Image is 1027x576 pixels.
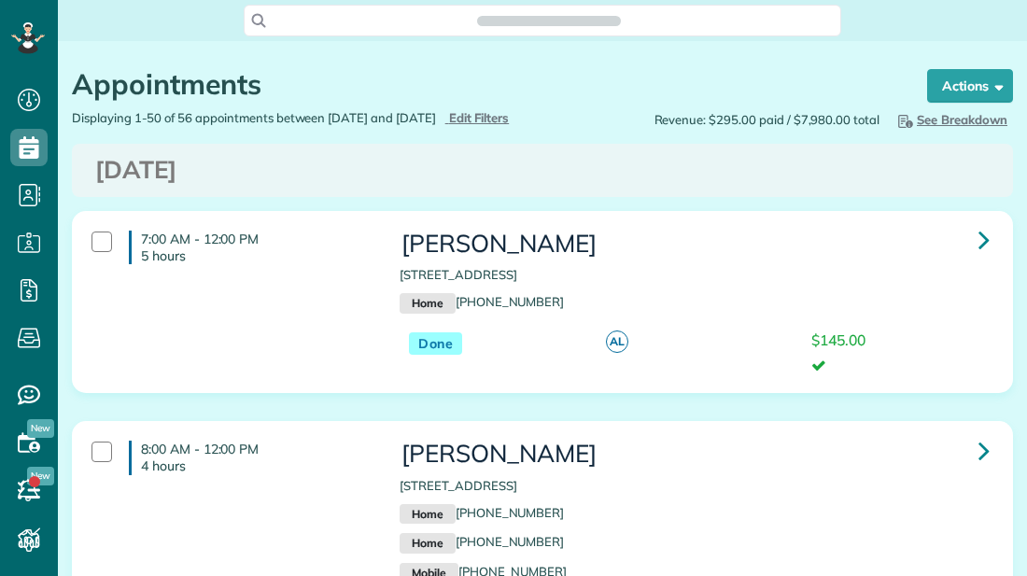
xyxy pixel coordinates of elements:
span: Edit Filters [449,110,510,125]
span: See Breakdown [894,112,1007,127]
h3: [DATE] [95,157,990,184]
h1: Appointments [72,69,892,100]
p: [STREET_ADDRESS] [400,266,989,284]
div: Displaying 1-50 of 56 appointments between [DATE] and [DATE] [58,109,542,127]
a: Edit Filters [445,110,510,125]
h4: 7:00 AM - 12:00 PM [129,231,372,264]
span: New [27,419,54,438]
h3: [PERSON_NAME] [400,441,989,468]
span: AL [606,330,628,353]
a: Home[PHONE_NUMBER] [400,505,564,520]
span: Done [409,332,462,356]
p: 4 hours [141,457,372,474]
a: Home[PHONE_NUMBER] [400,534,564,549]
button: See Breakdown [889,109,1013,130]
p: [STREET_ADDRESS] [400,477,989,495]
small: Home [400,533,455,554]
button: Actions [927,69,1013,103]
p: 5 hours [141,247,372,264]
small: Home [400,293,455,314]
span: Revenue: $295.00 paid / $7,980.00 total [654,111,879,129]
h4: 8:00 AM - 12:00 PM [129,441,372,474]
span: $145.00 [811,330,865,349]
small: Home [400,504,455,525]
a: Home[PHONE_NUMBER] [400,294,564,309]
h3: [PERSON_NAME] [400,231,989,258]
span: Search ZenMaid… [496,11,601,30]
